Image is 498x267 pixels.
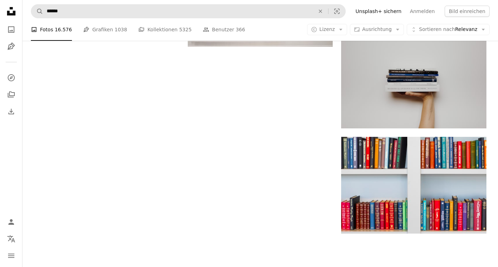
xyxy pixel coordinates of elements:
[350,24,404,35] button: Ausrichtung
[138,18,192,41] a: Kollektionen 5325
[31,4,346,18] form: Finden Sie Bildmaterial auf der ganzen Webseite
[4,215,18,229] a: Anmelden / Registrieren
[4,23,18,37] a: Fotos
[341,77,486,83] a: Person, die einen Stapel Bücher hält
[179,26,192,33] span: 5325
[341,32,486,128] img: Person, die einen Stapel Bücher hält
[419,26,455,32] span: Sortieren nach
[341,137,486,234] img: Buchpartie mit verschiedenen Titeln auf weißem Holzregal platziert
[407,24,490,35] button: Sortieren nachRelevanz
[419,26,477,33] span: Relevanz
[445,6,490,17] button: Bild einreichen
[114,26,127,33] span: 1038
[4,4,18,20] a: Startseite — Unsplash
[4,88,18,102] a: Kollektionen
[319,26,335,32] span: Lizenz
[203,18,245,41] a: Benutzer 366
[31,5,43,18] button: Unsplash suchen
[4,232,18,246] button: Sprache
[4,39,18,53] a: Grafiken
[4,104,18,119] a: Bisherige Downloads
[4,249,18,263] button: Menü
[341,182,486,188] a: Buchpartie mit verschiedenen Titeln auf weißem Holzregal platziert
[362,26,392,32] span: Ausrichtung
[4,71,18,85] a: Entdecken
[406,6,439,17] a: Anmelden
[236,26,245,33] span: 366
[351,6,406,17] a: Unsplash+ sichern
[307,24,347,35] button: Lizenz
[83,18,127,41] a: Grafiken 1038
[328,5,345,18] button: Visuelle Suche
[313,5,328,18] button: Löschen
